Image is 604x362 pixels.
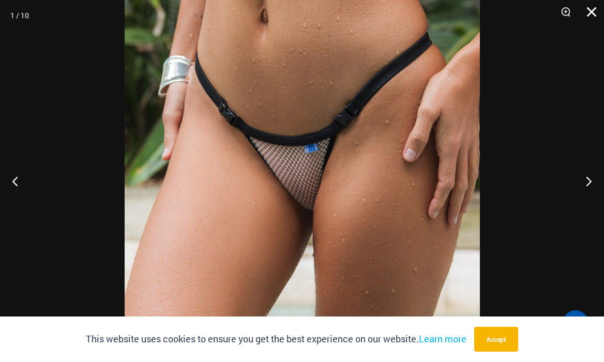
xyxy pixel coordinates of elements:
p: This website uses cookies to ensure you get the best experience on our website. [86,331,466,347]
a: Learn more [419,333,466,345]
button: Next [565,155,604,207]
div: 1 / 10 [10,8,29,23]
button: Accept [474,327,518,352]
